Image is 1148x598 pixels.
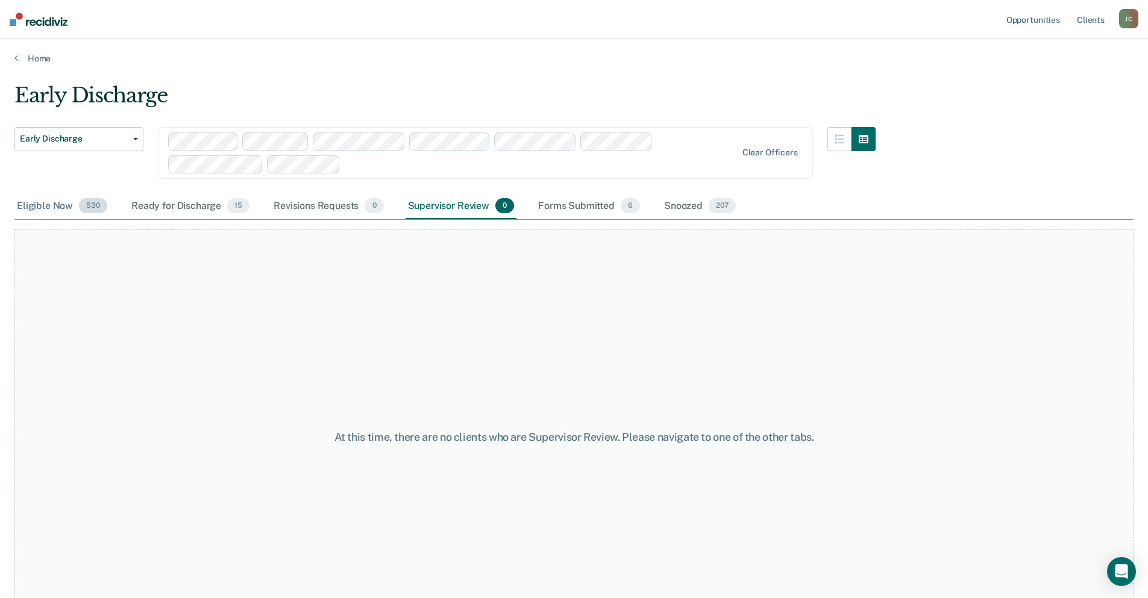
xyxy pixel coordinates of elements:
span: 0 [365,198,383,214]
div: Clear officers [742,148,798,158]
div: Open Intercom Messenger [1107,557,1136,586]
div: At this time, there are no clients who are Supervisor Review. Please navigate to one of the other... [295,431,854,444]
a: Home [14,53,1134,64]
span: 530 [79,198,107,214]
span: 15 [227,198,249,214]
div: Supervisor Review0 [406,193,517,220]
button: JC [1119,9,1138,28]
span: 6 [621,198,640,214]
div: Early Discharge [14,83,876,117]
div: Forms Submitted6 [536,193,642,220]
div: Revisions Requests0 [271,193,386,220]
span: 207 [709,198,736,214]
button: Early Discharge [14,127,143,151]
div: Snoozed207 [662,193,738,220]
img: Recidiviz [10,13,67,26]
span: Early Discharge [20,134,128,144]
div: Eligible Now530 [14,193,110,220]
div: J C [1119,9,1138,28]
span: 0 [495,198,514,214]
div: Ready for Discharge15 [129,193,252,220]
